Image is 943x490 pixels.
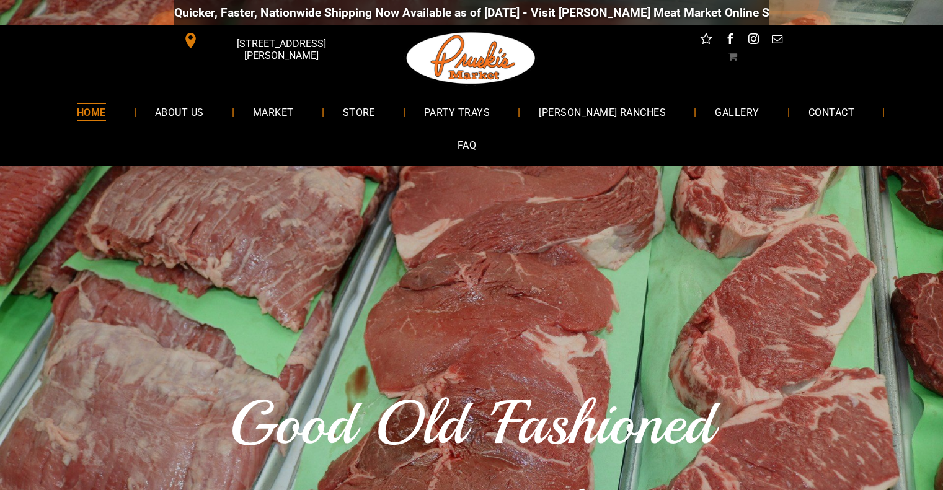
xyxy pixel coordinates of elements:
[136,95,223,128] a: ABOUT US
[234,95,312,128] a: MARKET
[174,31,364,50] a: [STREET_ADDRESS][PERSON_NAME]
[324,95,394,128] a: STORE
[769,31,785,50] a: email
[745,31,761,50] a: instagram
[698,31,714,50] a: Social network
[405,95,508,128] a: PARTY TRAYS
[439,129,495,162] a: FAQ
[520,95,684,128] a: [PERSON_NAME] RANCHES
[58,95,125,128] a: HOME
[696,95,777,128] a: GALLERY
[201,32,361,68] span: [STREET_ADDRESS][PERSON_NAME]
[722,31,738,50] a: facebook
[790,95,873,128] a: CONTACT
[404,25,538,92] img: Pruski-s+Market+HQ+Logo2-259w.png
